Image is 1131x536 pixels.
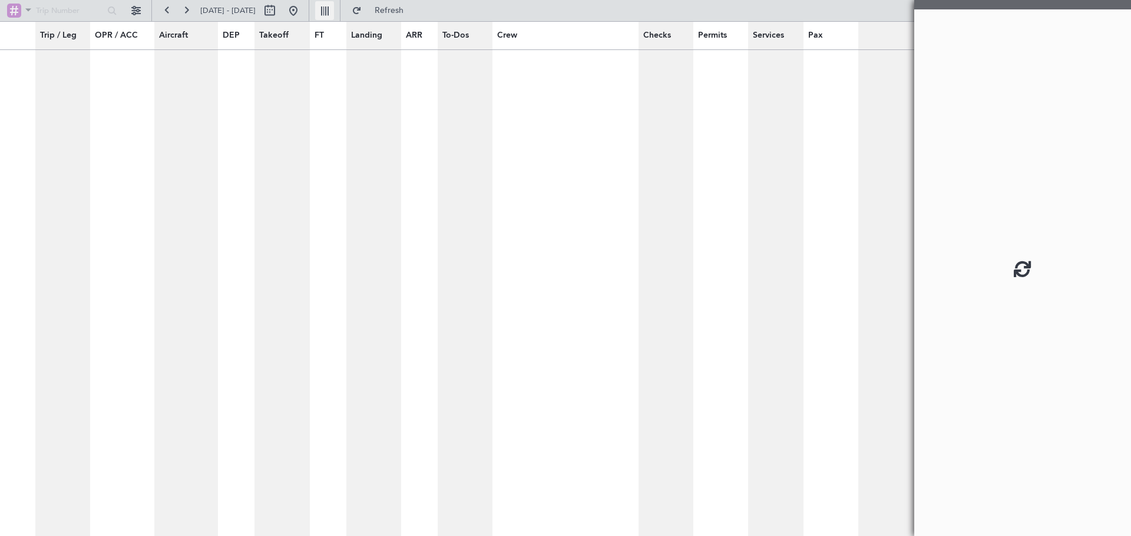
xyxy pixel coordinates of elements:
span: ARR [406,29,422,42]
span: FT [315,29,324,42]
span: Checks [643,29,671,42]
span: To-Dos [442,29,469,42]
span: DEP [223,29,240,42]
span: [DATE] - [DATE] [200,5,256,16]
span: Services [753,29,784,42]
span: Refresh [364,6,414,15]
button: Refresh [346,1,417,20]
span: OPR / ACC [95,29,138,42]
span: Aircraft [159,29,188,42]
span: Takeoff [259,29,289,42]
span: Permits [698,29,727,42]
span: Trip / Leg [40,29,77,42]
span: Crew [497,29,517,42]
span: Pax [808,29,823,42]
